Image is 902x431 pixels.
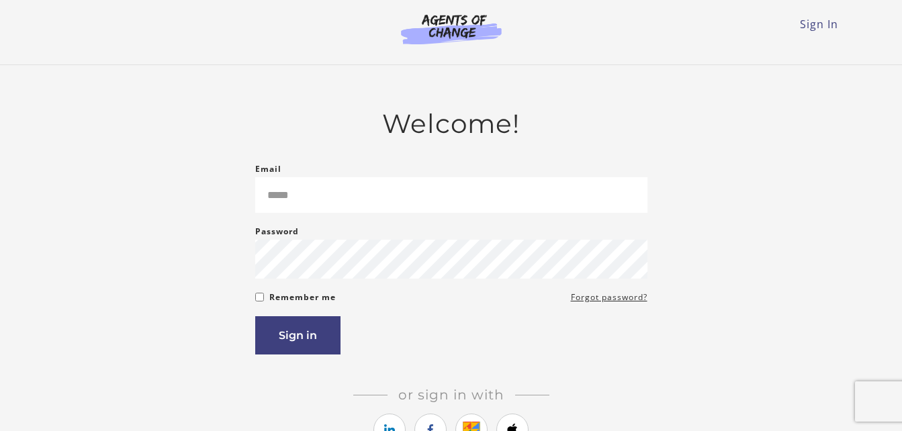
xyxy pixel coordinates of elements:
img: Agents of Change Logo [387,13,516,44]
span: Or sign in with [388,387,515,403]
h2: Welcome! [255,108,647,140]
a: Sign In [800,17,838,32]
a: Forgot password? [571,289,647,305]
button: Sign in [255,316,341,354]
label: Password [255,224,299,240]
label: Email [255,161,281,177]
label: Remember me [269,289,336,305]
